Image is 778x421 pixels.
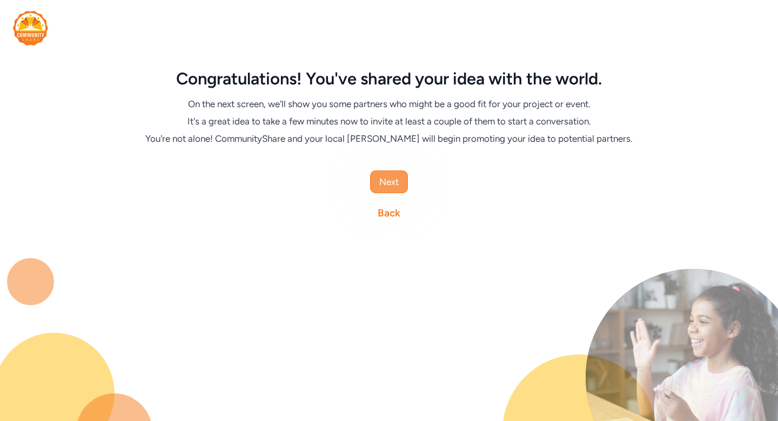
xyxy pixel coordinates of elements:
div: It's a great idea to take a few minutes now to invite at least a couple of them to start a conver... [134,115,644,128]
button: Next [370,170,408,193]
div: Congratulations! You've shared your idea with the world. [134,69,644,89]
div: You're not alone! CommunityShare and your local [PERSON_NAME] will begin promoting your idea to p... [134,132,644,145]
div: On the next screen, we'll show you some partners who might be a good fit for your project or event. [134,97,644,110]
span: Next [379,175,399,188]
a: Back [378,206,400,221]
